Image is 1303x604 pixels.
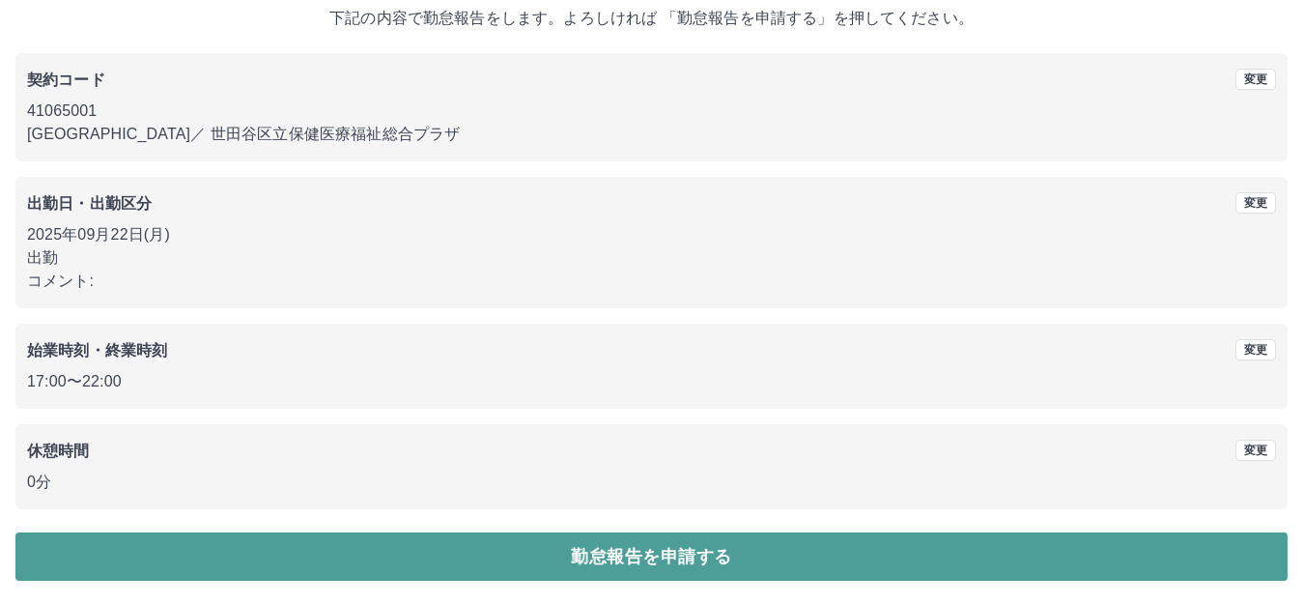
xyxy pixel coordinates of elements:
[15,532,1288,581] button: 勤怠報告を申請する
[27,72,105,88] b: 契約コード
[27,223,1276,246] p: 2025年09月22日(月)
[27,246,1276,270] p: 出勤
[27,342,167,359] b: 始業時刻・終業時刻
[27,100,1276,123] p: 41065001
[1235,192,1276,214] button: 変更
[1235,440,1276,461] button: 変更
[27,270,1276,293] p: コメント:
[15,7,1288,30] p: 下記の内容で勤怠報告をします。よろしければ 「勤怠報告を申請する」を押してください。
[27,443,90,459] b: 休憩時間
[1235,339,1276,360] button: 変更
[27,195,152,212] b: 出勤日・出勤区分
[27,370,1276,393] p: 17:00 〜 22:00
[27,123,1276,146] p: [GEOGRAPHIC_DATA] ／ 世田谷区立保健医療福祉総合プラザ
[27,471,1276,494] p: 0分
[1235,69,1276,90] button: 変更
